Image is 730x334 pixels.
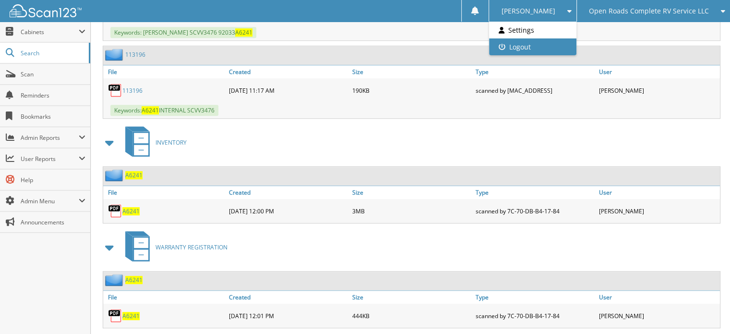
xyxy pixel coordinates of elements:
[122,87,143,95] a: 113196
[21,49,84,57] span: Search
[105,169,125,181] img: folder2.png
[120,124,187,161] a: INVENTORY
[682,288,730,334] iframe: Chat Widget
[108,204,122,218] img: PDF.png
[350,291,473,304] a: Size
[10,4,82,17] img: scan123-logo-white.svg
[108,83,122,98] img: PDF.png
[21,176,85,184] span: Help
[350,81,473,100] div: 190KB
[473,81,597,100] div: scanned by [MAC_ADDRESS]
[156,243,227,251] span: WARRANTY REGISTRATION
[105,274,125,286] img: folder2.png
[227,306,350,325] div: [DATE] 12:01 PM
[21,112,85,121] span: Bookmarks
[350,65,473,78] a: Size
[597,81,720,100] div: [PERSON_NAME]
[142,106,159,114] span: A6241
[103,65,227,78] a: File
[235,28,252,37] span: A6241
[120,228,227,266] a: WARRANTY REGISTRATION
[489,22,576,38] a: Settings
[501,8,555,14] span: [PERSON_NAME]
[110,105,218,116] span: Keywords: INTERNAL SCVV3476
[105,49,125,61] img: folder2.png
[597,291,720,304] a: User
[227,186,350,199] a: Created
[21,134,79,142] span: Admin Reports
[589,8,709,14] span: Open Roads Complete RV Service LLC
[473,65,597,78] a: Type
[110,27,256,38] span: Keywords: [PERSON_NAME] SCVV3476 92033
[227,201,350,221] div: [DATE] 12:00 PM
[125,276,143,284] a: A6241
[122,312,140,320] a: A6241
[125,171,143,179] a: A6241
[21,91,85,99] span: Reminders
[21,155,79,163] span: User Reports
[473,291,597,304] a: Type
[489,38,576,55] a: Logout
[597,306,720,325] div: [PERSON_NAME]
[103,186,227,199] a: File
[227,65,350,78] a: Created
[350,201,473,221] div: 3MB
[156,138,187,147] span: INVENTORY
[597,201,720,221] div: [PERSON_NAME]
[350,306,473,325] div: 444KB
[227,291,350,304] a: Created
[473,186,597,199] a: Type
[21,70,85,78] span: Scan
[108,309,122,323] img: PDF.png
[125,50,145,59] a: 113196
[597,65,720,78] a: User
[597,186,720,199] a: User
[122,207,140,215] a: A6241
[350,186,473,199] a: Size
[473,201,597,221] div: scanned by 7C-70-DB-B4-17-84
[21,28,79,36] span: Cabinets
[473,306,597,325] div: scanned by 7C-70-DB-B4-17-84
[21,218,85,226] span: Announcements
[227,81,350,100] div: [DATE] 11:17 AM
[21,197,79,205] span: Admin Menu
[103,291,227,304] a: File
